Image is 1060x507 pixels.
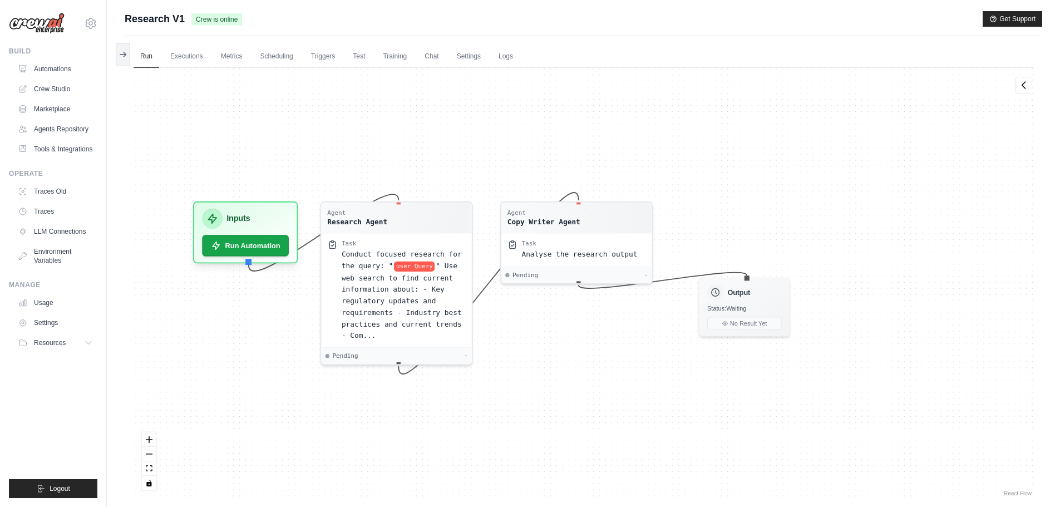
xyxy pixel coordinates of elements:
a: Environment Variables [13,243,97,269]
span: Resources [34,338,66,347]
a: Metrics [214,45,249,68]
div: Operate [9,169,97,178]
button: toggle interactivity [142,476,156,490]
div: - [464,352,468,360]
h3: Output [728,287,750,297]
a: Traces [13,203,97,220]
a: Test [346,45,372,68]
span: Pending [512,271,538,279]
span: Crew is online [191,13,242,26]
button: Get Support [983,11,1042,27]
div: Analyse the research output [521,249,645,260]
span: Pending [332,352,358,360]
h3: Inputs [226,213,250,225]
div: Task [521,239,536,248]
span: " Use web search to find current information about: - Key regulatory updates and requirements - I... [342,262,462,339]
div: Task [342,239,356,248]
div: AgentCopy Writer AgentTaskAnalyse the research outputPending- [500,201,653,284]
div: OutputStatus:WaitingNo Result Yet [698,278,790,337]
button: No Result Yet [707,317,781,330]
div: InputsRun Automation [193,201,298,264]
button: zoom out [142,447,156,461]
a: Run [134,45,159,68]
a: Settings [450,45,487,68]
span: Logout [50,484,70,493]
button: Run Automation [202,235,289,256]
div: - [644,271,648,279]
button: zoom in [142,432,156,447]
g: Edge from d2c2a3c0d21415333db8998e9fd964ad to 4ad7a391fc2ed79c343e72eed5b8bdcb [398,193,579,374]
div: Agent [327,209,387,217]
button: Resources [13,334,97,352]
div: Manage [9,280,97,289]
g: Edge from inputsNode to d2c2a3c0d21415333db8998e9fd964ad [249,194,398,271]
a: Automations [13,60,97,78]
div: Copy Writer Agent [507,216,580,227]
a: Executions [164,45,210,68]
span: Status: Waiting [707,305,746,312]
a: Traces Old [13,183,97,200]
a: LLM Connections [13,223,97,240]
a: Scheduling [253,45,299,68]
div: Conduct focused research for the query: "{user Query}" Use web search to find current information... [342,249,466,341]
div: Agent [507,209,580,217]
img: Logo [9,13,65,34]
button: fit view [142,461,156,476]
span: user Query [394,261,435,271]
div: Research Agent [327,216,387,227]
a: Agents Repository [13,120,97,138]
a: Chat [418,45,445,68]
a: Marketplace [13,100,97,118]
a: Tools & Integrations [13,140,97,158]
div: React Flow controls [142,432,156,490]
a: Logs [492,45,520,68]
g: Edge from 4ad7a391fc2ed79c343e72eed5b8bdcb to outputNode [579,273,747,288]
span: Research V1 [125,11,185,27]
button: Logout [9,479,97,498]
span: Analyse the research output [521,250,637,259]
a: Usage [13,294,97,312]
a: Crew Studio [13,80,97,98]
a: React Flow attribution [1004,490,1032,496]
span: Conduct focused research for the query: " [342,250,462,270]
a: Triggers [304,45,342,68]
div: AgentResearch AgentTaskConduct focused research for the query: "user Query" Use web search to fin... [320,201,472,365]
a: Training [376,45,413,68]
a: Settings [13,314,97,332]
div: Build [9,47,97,56]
